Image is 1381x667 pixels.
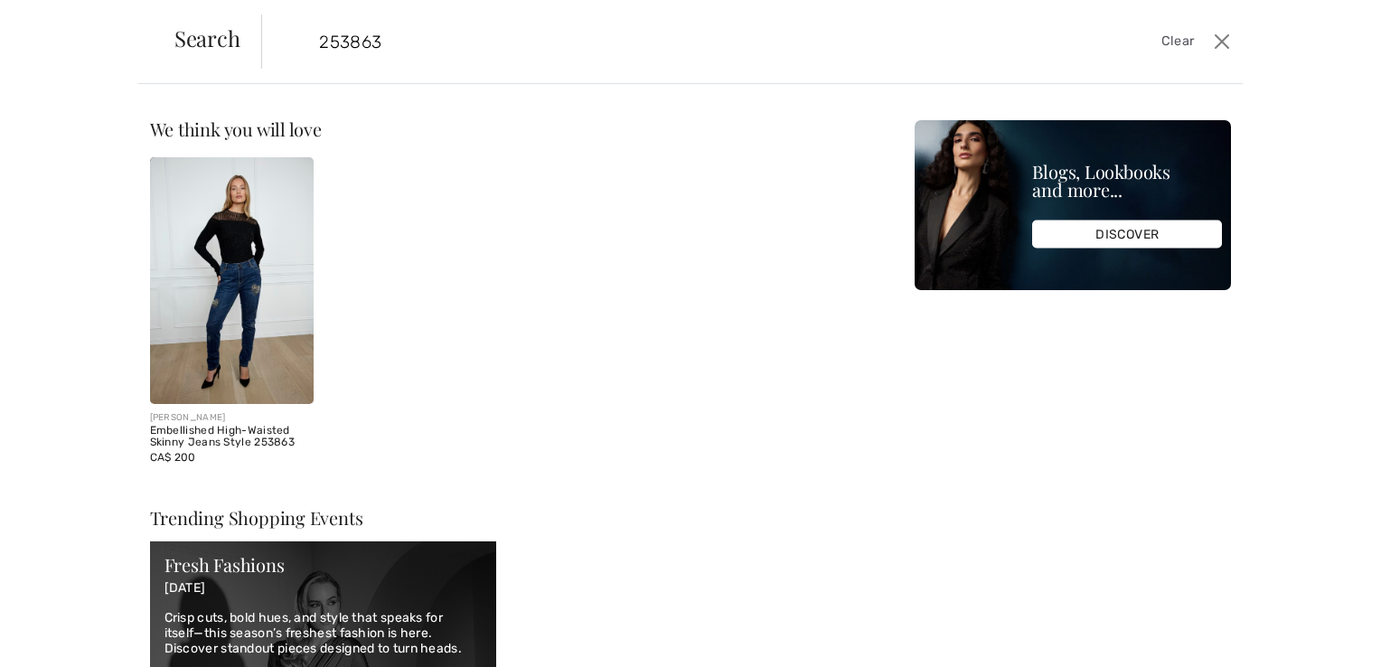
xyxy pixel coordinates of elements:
div: Trending Shopping Events [150,509,496,527]
div: Fresh Fashions [164,556,482,574]
span: Help [41,13,78,29]
button: Close [1208,27,1235,56]
span: We think you will love [150,117,322,141]
div: DISCOVER [1032,221,1222,249]
p: Crisp cuts, bold hues, and style that speaks for itself—this season’s freshest fashion is here. D... [164,611,482,656]
div: Blogs, Lookbooks and more... [1032,163,1222,199]
input: TYPE TO SEARCH [305,14,982,69]
img: Embellished High-Waisted Skinny Jeans Style 253863. Blue [150,157,315,404]
span: Clear [1161,32,1195,52]
div: [PERSON_NAME] [150,411,315,425]
p: [DATE] [164,581,482,597]
span: Search [174,27,240,49]
span: CA$ 200 [150,451,196,464]
img: Blogs, Lookbooks and more... [915,120,1231,290]
div: Embellished High-Waisted Skinny Jeans Style 253863 [150,425,315,450]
